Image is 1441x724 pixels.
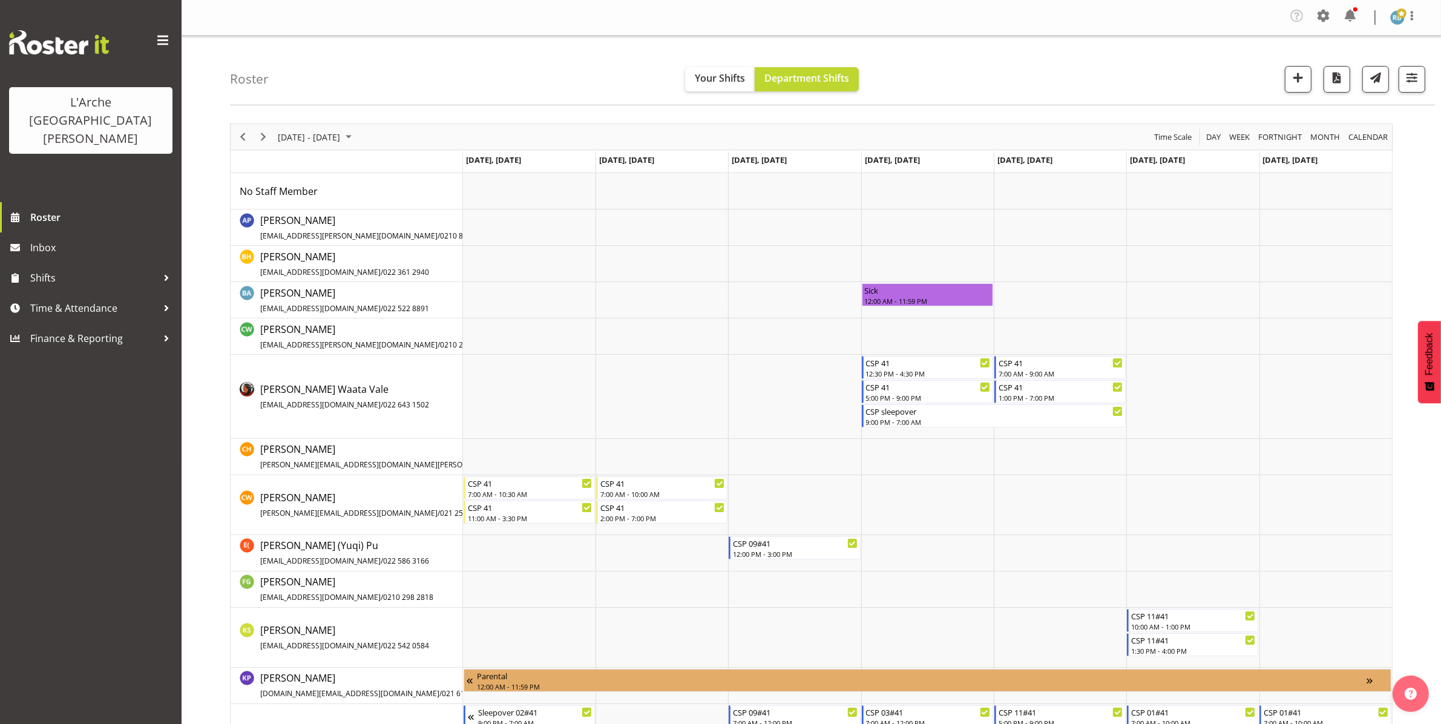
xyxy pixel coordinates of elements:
a: [PERSON_NAME][EMAIL_ADDRESS][PERSON_NAME][DOMAIN_NAME]/0210 258 6795 [260,322,490,351]
span: Fortnight [1257,130,1303,145]
span: 022 643 1502 [383,400,429,410]
div: Krishnaben Patel"s event - Parental Begin From Monday, June 16, 2025 at 12:00:00 AM GMT+12:00 End... [464,669,1391,692]
span: [EMAIL_ADDRESS][DOMAIN_NAME] [260,267,381,277]
span: [EMAIL_ADDRESS][DOMAIN_NAME] [260,400,381,410]
div: CSP 03#41 [866,706,990,718]
a: [PERSON_NAME][EMAIL_ADDRESS][DOMAIN_NAME]/0210 298 2818 [260,574,433,604]
td: Cindy Walters resource [231,475,463,535]
div: 2:00 PM - 7:00 PM [600,513,724,523]
div: CSP 41 [866,357,990,369]
div: CSP 41 [468,477,592,489]
div: CSP 11#41 [999,706,1123,718]
span: Time Scale [1153,130,1193,145]
div: 9:00 PM - 7:00 AM [866,417,1123,427]
span: [PERSON_NAME] [260,443,543,470]
div: CSP 41 [600,501,724,513]
div: CSP sleepover [866,405,1123,417]
div: Cherri Waata Vale"s event - CSP 41 Begin From Thursday, August 14, 2025 at 12:30:00 PM GMT+12:00 ... [862,356,993,379]
div: Cherri Waata Vale"s event - CSP 41 Begin From Thursday, August 14, 2025 at 5:00:00 PM GMT+12:00 E... [862,380,993,403]
div: L'Arche [GEOGRAPHIC_DATA][PERSON_NAME] [21,93,160,148]
span: [EMAIL_ADDRESS][PERSON_NAME][DOMAIN_NAME] [260,340,438,350]
div: CSP 41 [999,357,1123,369]
a: [PERSON_NAME][EMAIL_ADDRESS][PERSON_NAME][DOMAIN_NAME]/0210 850 5341 [260,213,490,242]
img: help-xxl-2.png [1405,688,1417,700]
span: [PERSON_NAME] [260,624,429,651]
span: [PERSON_NAME] [260,575,433,603]
a: No Staff Member [240,184,318,199]
div: 10:00 AM - 1:00 PM [1131,622,1255,631]
div: CSP 09#41 [733,706,857,718]
button: Previous [235,130,251,145]
div: Estelle (Yuqi) Pu"s event - CSP 09#41 Begin From Wednesday, August 13, 2025 at 12:00:00 PM GMT+12... [729,536,860,559]
div: Previous [232,124,253,150]
span: [DATE], [DATE] [599,154,654,165]
span: Day [1205,130,1222,145]
span: calendar [1347,130,1389,145]
a: [PERSON_NAME] Waata Vale[EMAIL_ADDRESS][DOMAIN_NAME]/022 643 1502 [260,382,429,411]
td: Cherri Waata Vale resource [231,355,463,439]
button: Download a PDF of the roster according to the set date range. [1324,66,1350,93]
div: 5:00 PM - 9:00 PM [866,393,990,403]
span: 022 586 3166 [383,556,429,566]
span: No Staff Member [240,185,318,198]
span: Shifts [30,269,157,287]
span: [PERSON_NAME] [260,491,486,519]
a: [PERSON_NAME] (Yuqi) Pu[EMAIL_ADDRESS][DOMAIN_NAME]/022 586 3166 [260,538,429,567]
td: Ben Hammond resource [231,246,463,282]
div: Cindy Walters"s event - CSP 41 Begin From Monday, August 11, 2025 at 11:00:00 AM GMT+12:00 Ends A... [464,501,595,524]
a: [PERSON_NAME][EMAIL_ADDRESS][DOMAIN_NAME]/022 542 0584 [260,623,429,652]
span: / [381,400,383,410]
div: CSP 41 [999,381,1123,393]
div: Parental [477,670,1367,682]
div: 12:00 AM - 11:59 PM [865,296,990,306]
div: 12:00 PM - 3:00 PM [733,549,857,559]
div: Kalpana Sapkota"s event - CSP 11#41 Begin From Saturday, August 16, 2025 at 10:00:00 AM GMT+12:00... [1127,609,1258,632]
button: Month [1347,130,1390,145]
span: 022 361 2940 [383,267,429,277]
td: No Staff Member resource [231,173,463,209]
td: Estelle (Yuqi) Pu resource [231,535,463,571]
div: Kalpana Sapkota"s event - CSP 11#41 Begin From Saturday, August 16, 2025 at 1:30:00 PM GMT+12:00 ... [1127,633,1258,656]
button: Next [255,130,272,145]
div: Cindy Walters"s event - CSP 41 Begin From Monday, August 11, 2025 at 7:00:00 AM GMT+12:00 Ends At... [464,476,595,499]
span: [PERSON_NAME] (Yuqi) Pu [260,539,429,567]
div: 12:30 PM - 4:30 PM [866,369,990,378]
span: 0210 258 6795 [440,340,490,350]
span: [PERSON_NAME] [260,323,490,350]
span: / [381,267,383,277]
span: / [381,303,383,314]
span: Month [1309,130,1341,145]
a: [PERSON_NAME][PERSON_NAME][EMAIL_ADDRESS][DOMAIN_NAME][PERSON_NAME] [260,442,543,471]
div: CSP 41 [866,381,990,393]
div: Next [253,124,274,150]
div: 7:00 AM - 10:00 AM [600,489,724,499]
span: [PERSON_NAME] [260,250,429,278]
div: Cherri Waata Vale"s event - CSP 41 Begin From Friday, August 15, 2025 at 1:00:00 PM GMT+12:00 End... [994,380,1126,403]
span: / [381,592,383,602]
span: [EMAIL_ADDRESS][DOMAIN_NAME] [260,556,381,566]
a: [PERSON_NAME][EMAIL_ADDRESS][DOMAIN_NAME]/022 361 2940 [260,249,429,278]
span: / [381,640,383,651]
button: August 11 - 17, 2025 [276,130,357,145]
span: 021 618 124 [442,688,484,699]
span: Feedback [1424,333,1435,375]
button: Timeline Month [1308,130,1342,145]
button: Send a list of all shifts for the selected filtered period to all rostered employees. [1362,66,1389,93]
span: [EMAIL_ADDRESS][DOMAIN_NAME] [260,592,381,602]
div: CSP 01#41 [1264,706,1388,718]
span: Finance & Reporting [30,329,157,347]
div: 11:00 AM - 3:30 PM [468,513,592,523]
div: 1:30 PM - 4:00 PM [1131,646,1255,656]
div: CSP 09#41 [733,537,857,549]
span: [DATE], [DATE] [466,154,521,165]
span: [PERSON_NAME] Waata Vale [260,383,429,410]
span: / [438,231,440,241]
div: CSP 11#41 [1131,634,1255,646]
span: [DOMAIN_NAME][EMAIL_ADDRESS][DOMAIN_NAME] [260,688,439,699]
span: [DATE], [DATE] [997,154,1052,165]
span: [PERSON_NAME] [260,214,490,242]
button: Department Shifts [755,67,859,91]
span: Inbox [30,239,176,257]
div: 12:00 AM - 11:59 PM [477,682,1367,691]
div: 7:00 AM - 10:30 AM [468,489,592,499]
